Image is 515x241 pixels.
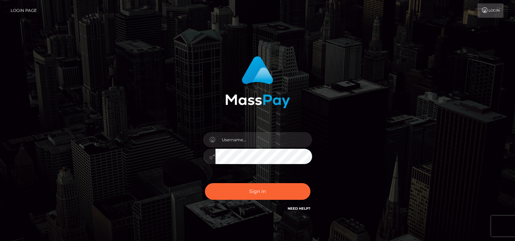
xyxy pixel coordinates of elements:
[478,3,503,18] a: Login
[288,206,310,211] a: Need Help?
[11,3,37,18] a: Login Page
[215,132,312,147] input: Username...
[205,183,310,200] button: Sign in
[225,56,290,108] img: MassPay Login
